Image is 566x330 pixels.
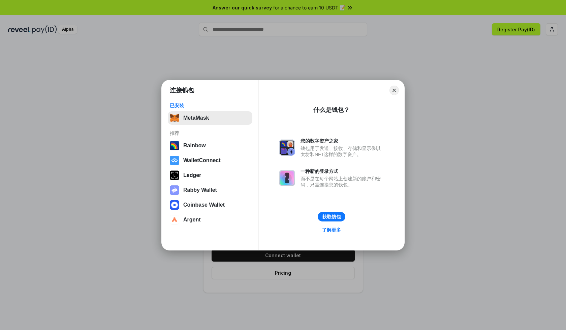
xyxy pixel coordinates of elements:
[168,154,252,167] button: WalletConnect
[318,212,345,221] button: 获取钱包
[322,214,341,220] div: 获取钱包
[170,215,179,224] img: svg+xml,%3Csvg%20width%3D%2228%22%20height%3D%2228%22%20viewBox%3D%220%200%2028%2028%22%20fill%3D...
[170,171,179,180] img: svg+xml,%3Csvg%20xmlns%3D%22http%3A%2F%2Fwww.w3.org%2F2000%2Fsvg%22%20width%3D%2228%22%20height%3...
[168,213,252,227] button: Argent
[170,130,250,136] div: 推荐
[168,183,252,197] button: Rabby Wallet
[168,198,252,212] button: Coinbase Wallet
[279,170,295,186] img: svg+xml,%3Csvg%20xmlns%3D%22http%3A%2F%2Fwww.w3.org%2F2000%2Fsvg%22%20fill%3D%22none%22%20viewBox...
[170,185,179,195] img: svg+xml,%3Csvg%20xmlns%3D%22http%3A%2F%2Fwww.w3.org%2F2000%2Fsvg%22%20fill%3D%22none%22%20viewBox...
[301,138,384,144] div: 您的数字资产之家
[183,202,225,208] div: Coinbase Wallet
[183,217,201,223] div: Argent
[170,156,179,165] img: svg+xml,%3Csvg%20width%3D%2228%22%20height%3D%2228%22%20viewBox%3D%220%200%2028%2028%22%20fill%3D...
[168,169,252,182] button: Ledger
[301,145,384,157] div: 钱包用于发送、接收、存储和显示像以太坊和NFT这样的数字资产。
[170,200,179,210] img: svg+xml,%3Csvg%20width%3D%2228%22%20height%3D%2228%22%20viewBox%3D%220%200%2028%2028%22%20fill%3D...
[183,115,209,121] div: MetaMask
[279,140,295,156] img: svg+xml,%3Csvg%20xmlns%3D%22http%3A%2F%2Fwww.w3.org%2F2000%2Fsvg%22%20fill%3D%22none%22%20viewBox...
[183,187,217,193] div: Rabby Wallet
[322,227,341,233] div: 了解更多
[389,86,399,95] button: Close
[170,102,250,109] div: 已安装
[183,172,201,178] div: Ledger
[170,141,179,150] img: svg+xml,%3Csvg%20width%3D%22120%22%20height%3D%22120%22%20viewBox%3D%220%200%20120%20120%22%20fil...
[168,139,252,152] button: Rainbow
[313,106,350,114] div: 什么是钱包？
[170,113,179,123] img: svg+xml,%3Csvg%20fill%3D%22none%22%20height%3D%2233%22%20viewBox%3D%220%200%2035%2033%22%20width%...
[301,176,384,188] div: 而不是在每个网站上创建新的账户和密码，只需连接您的钱包。
[318,226,345,234] a: 了解更多
[301,168,384,174] div: 一种新的登录方式
[183,157,221,163] div: WalletConnect
[170,86,194,94] h1: 连接钱包
[183,143,206,149] div: Rainbow
[168,111,252,125] button: MetaMask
